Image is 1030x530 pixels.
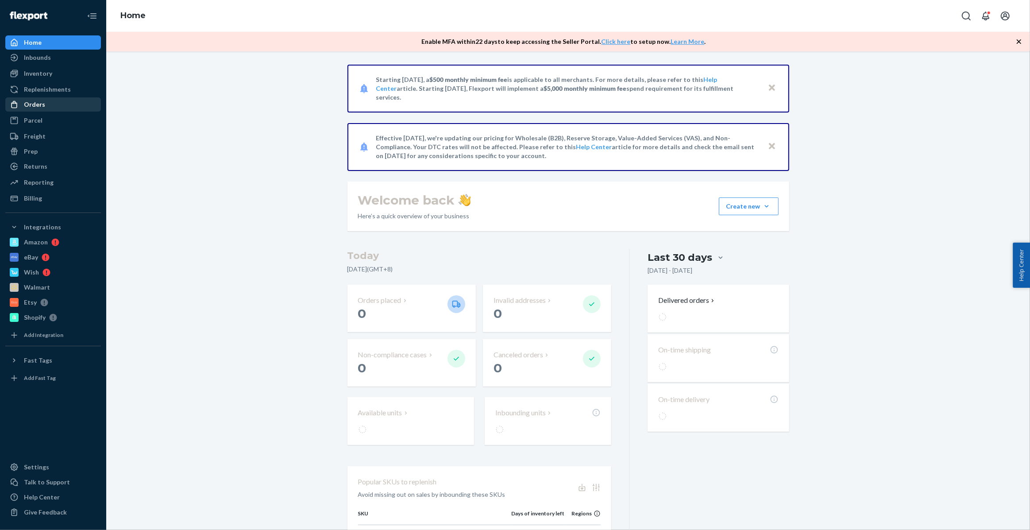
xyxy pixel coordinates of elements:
div: Reporting [24,178,54,187]
p: Avoid missing out on sales by inbounding these SKUs [358,490,505,499]
a: Prep [5,144,101,159]
div: Inbounds [24,53,51,62]
span: 0 [358,360,366,375]
div: Inventory [24,69,52,78]
button: Open notifications [977,7,995,25]
img: hand-wave emoji [459,194,471,206]
button: Create new [719,197,779,215]
button: Integrations [5,220,101,234]
span: $5,000 monthly minimum fee [544,85,627,92]
div: Integrations [24,223,61,232]
div: Add Integration [24,331,63,339]
p: On-time delivery [658,395,710,405]
a: Help Center [5,490,101,504]
a: Talk to Support [5,475,101,489]
button: Canceled orders 0 [483,339,611,387]
a: Orders [5,97,101,112]
div: Replenishments [24,85,71,94]
div: Returns [24,162,47,171]
p: Enable MFA within 22 days to keep accessing the Seller Portal. to setup now. . [422,37,706,46]
p: [DATE] - [DATE] [648,266,692,275]
div: Walmart [24,283,50,292]
a: Add Integration [5,328,101,342]
a: Parcel [5,113,101,128]
p: Starting [DATE], a is applicable to all merchants. For more details, please refer to this article... [376,75,759,102]
p: Available units [358,408,402,418]
p: [DATE] ( GMT+8 ) [347,265,612,274]
th: Days of inventory left [512,510,565,525]
a: Walmart [5,280,101,294]
div: Amazon [24,238,48,247]
div: Last 30 days [648,251,712,264]
a: Click here [602,38,631,45]
span: 0 [494,360,502,375]
button: Inbounding units [485,397,611,445]
img: Flexport logo [10,12,47,20]
button: Give Feedback [5,505,101,519]
p: Here’s a quick overview of your business [358,212,471,221]
span: $500 monthly minimum fee [430,76,508,83]
a: Inbounds [5,50,101,65]
div: Etsy [24,298,37,307]
p: Canceled orders [494,350,543,360]
span: 0 [358,306,366,321]
a: Amazon [5,235,101,249]
button: Close Navigation [83,7,101,25]
p: Orders placed [358,295,401,306]
button: Close [766,82,778,95]
a: Home [120,11,146,20]
button: Orders placed 0 [347,285,476,332]
div: Prep [24,147,38,156]
button: Open account menu [996,7,1014,25]
a: Reporting [5,175,101,190]
button: Help Center [1013,243,1030,288]
div: Billing [24,194,42,203]
button: Available units [347,397,474,445]
h1: Welcome back [358,192,471,208]
h3: Today [347,249,612,263]
div: Talk to Support [24,478,70,487]
a: eBay [5,250,101,264]
a: Wish [5,265,101,279]
button: Open Search Box [957,7,975,25]
div: Give Feedback [24,508,67,517]
a: Billing [5,191,101,205]
a: Inventory [5,66,101,81]
a: Replenishments [5,82,101,97]
div: eBay [24,253,38,262]
div: Wish [24,268,39,277]
div: Home [24,38,42,47]
a: Add Fast Tag [5,371,101,385]
a: Settings [5,460,101,474]
span: 0 [494,306,502,321]
button: Fast Tags [5,353,101,368]
p: Non-compliance cases [358,350,427,360]
div: Orders [24,100,45,109]
button: Delivered orders [658,295,716,306]
p: Inbounding units [495,408,546,418]
a: Home [5,35,101,50]
p: On-time shipping [658,345,711,355]
p: Popular SKUs to replenish [358,477,437,487]
a: Freight [5,129,101,143]
button: Non-compliance cases 0 [347,339,476,387]
button: Close [766,140,778,153]
div: Regions [565,510,601,517]
a: Help Center [576,143,612,151]
a: Returns [5,159,101,174]
div: Shopify [24,313,46,322]
div: Fast Tags [24,356,52,365]
div: Add Fast Tag [24,374,56,382]
button: Invalid addresses 0 [483,285,611,332]
ol: breadcrumbs [113,3,153,29]
div: Parcel [24,116,42,125]
a: Learn More [671,38,705,45]
div: Freight [24,132,46,141]
div: Settings [24,463,49,472]
p: Invalid addresses [494,295,546,306]
a: Etsy [5,295,101,309]
p: Effective [DATE], we're updating our pricing for Wholesale (B2B), Reserve Storage, Value-Added Se... [376,134,759,160]
a: Shopify [5,310,101,325]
